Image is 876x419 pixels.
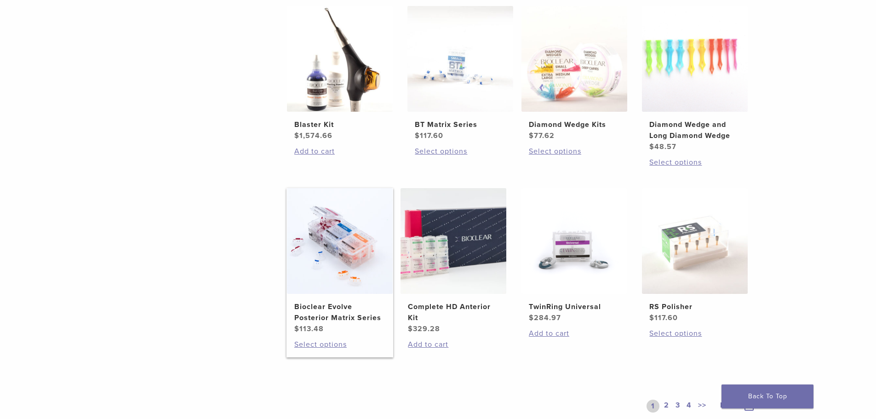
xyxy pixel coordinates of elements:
bdi: 117.60 [415,131,443,140]
a: BT Matrix SeriesBT Matrix Series $117.60 [407,6,514,141]
a: Add to cart: “Blaster Kit” [294,146,385,157]
span: $ [415,131,420,140]
h2: Diamond Wedge Kits [529,119,620,130]
bdi: 1,574.66 [294,131,332,140]
h2: TwinRing Universal [529,301,620,312]
span: $ [529,313,534,322]
img: Bioclear Evolve Posterior Matrix Series [287,188,393,294]
img: Complete HD Anterior Kit [401,188,506,294]
img: Diamond Wedge and Long Diamond Wedge [642,6,748,112]
a: Back To Top [721,385,813,408]
bdi: 48.57 [649,142,676,151]
a: 3 [674,400,682,413]
a: TwinRing UniversalTwinRing Universal $284.97 [521,188,628,323]
span: $ [649,313,654,322]
a: Select options for “RS Polisher” [649,328,740,339]
h2: RS Polisher [649,301,740,312]
a: Bioclear Evolve Posterior Matrix SeriesBioclear Evolve Posterior Matrix Series $113.48 [286,188,394,334]
span: $ [649,142,654,151]
h2: Complete HD Anterior Kit [408,301,499,323]
span: $ [529,131,534,140]
h2: Bioclear Evolve Posterior Matrix Series [294,301,385,323]
h2: Diamond Wedge and Long Diamond Wedge [649,119,740,141]
img: Blaster Kit [287,6,393,112]
img: BT Matrix Series [407,6,513,112]
bdi: 117.60 [649,313,678,322]
a: Select options for “Diamond Wedge Kits” [529,146,620,157]
a: Add to cart: “Complete HD Anterior Kit” [408,339,499,350]
img: RS Polisher [642,188,748,294]
span: $ [294,324,299,333]
a: >> [696,400,708,413]
a: RS PolisherRS Polisher $117.60 [641,188,749,323]
a: Blaster KitBlaster Kit $1,574.66 [286,6,394,141]
a: 2 [662,400,671,413]
img: Diamond Wedge Kits [521,6,627,112]
a: Select options for “Diamond Wedge and Long Diamond Wedge” [649,157,740,168]
bdi: 284.97 [529,313,561,322]
span: Next [720,401,737,410]
span: $ [408,324,413,333]
bdi: 113.48 [294,324,324,333]
bdi: 77.62 [529,131,555,140]
a: Select options for “Bioclear Evolve Posterior Matrix Series” [294,339,385,350]
bdi: 329.28 [408,324,440,333]
a: 4 [685,400,693,413]
a: Diamond Wedge and Long Diamond WedgeDiamond Wedge and Long Diamond Wedge $48.57 [641,6,749,152]
a: 1 [647,400,659,413]
a: Select options for “BT Matrix Series” [415,146,506,157]
a: Complete HD Anterior KitComplete HD Anterior Kit $329.28 [400,188,507,334]
img: TwinRing Universal [521,188,627,294]
a: Add to cart: “TwinRing Universal” [529,328,620,339]
span: $ [294,131,299,140]
h2: Blaster Kit [294,119,385,130]
a: Diamond Wedge KitsDiamond Wedge Kits $77.62 [521,6,628,141]
h2: BT Matrix Series [415,119,506,130]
